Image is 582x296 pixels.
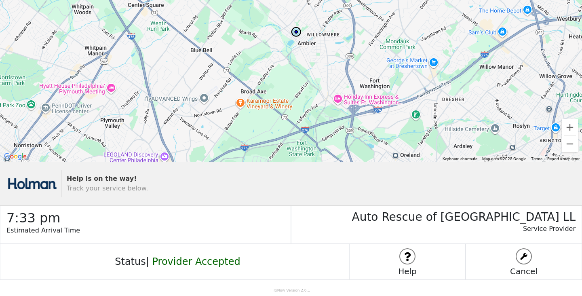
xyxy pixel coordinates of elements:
p: Estimated Arrival Time [6,226,291,243]
h3: Auto Rescue of [GEOGRAPHIC_DATA] LL [291,206,576,224]
a: Report a map error [547,156,580,161]
p: Service Provider [291,224,576,242]
span: Track your service below. [67,184,148,192]
img: trx now logo [8,178,57,189]
img: Google [2,151,29,162]
button: Keyboard shortcuts [443,156,477,162]
h2: 7:33 pm [6,206,291,226]
h4: Status | [109,256,240,268]
button: Zoom in [562,119,578,135]
a: Terms (opens in new tab) [531,156,542,161]
button: Zoom out [562,136,578,152]
img: logo stuff [400,249,415,264]
h5: Help [350,266,465,276]
span: Provider Accepted [152,256,240,267]
a: Open this area in Google Maps (opens a new window) [2,151,29,162]
h5: Cancel [466,266,582,276]
img: logo stuff [517,249,531,264]
strong: Help is on the way! [67,175,137,182]
span: Map data ©2025 Google [482,156,526,161]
